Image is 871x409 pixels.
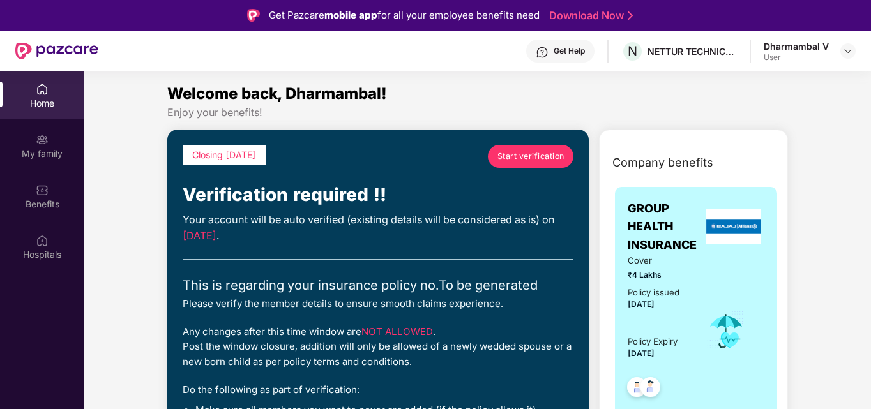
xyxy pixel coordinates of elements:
[648,45,737,57] div: NETTUR TECHNICAL TRAINING FOUNDATION
[628,43,637,59] span: N
[192,149,256,160] span: Closing [DATE]
[621,373,653,405] img: svg+xml;base64,PHN2ZyB4bWxucz0iaHR0cDovL3d3dy53My5vcmcvMjAwMC9zdmciIHdpZHRoPSI0OC45NDMiIGhlaWdodD...
[36,133,49,146] img: svg+xml;base64,PHN2ZyB3aWR0aD0iMjAiIGhlaWdodD0iMjAiIHZpZXdCb3g9IjAgMCAyMCAyMCIgZmlsbD0ibm9uZSIgeG...
[628,254,688,267] span: Cover
[628,299,655,309] span: [DATE]
[612,154,713,172] span: Company benefits
[183,382,573,398] div: Do the following as part of verification:
[536,46,549,59] img: svg+xml;base64,PHN2ZyBpZD0iSGVscC0zMngzMiIgeG1sbnM9Imh0dHA6Ly93d3cudzMub3JnLzIwMDAvc3ZnIiB3aWR0aD...
[497,150,564,162] span: Start verification
[706,209,761,244] img: insurerLogo
[36,83,49,96] img: svg+xml;base64,PHN2ZyBpZD0iSG9tZSIgeG1sbnM9Imh0dHA6Ly93d3cudzMub3JnLzIwMDAvc3ZnIiB3aWR0aD0iMjAiIG...
[183,229,216,242] span: [DATE]
[706,310,747,352] img: icon
[764,40,829,52] div: Dharmambal V
[628,335,678,348] div: Policy Expiry
[628,348,655,358] span: [DATE]
[628,200,703,254] span: GROUP HEALTH INSURANCE
[167,84,387,103] span: Welcome back, Dharmambal!
[183,296,573,311] div: Please verify the member details to ensure smooth claims experience.
[269,8,540,23] div: Get Pazcare for all your employee benefits need
[549,9,629,22] a: Download Now
[635,373,666,405] img: svg+xml;base64,PHN2ZyB4bWxucz0iaHR0cDovL3d3dy53My5vcmcvMjAwMC9zdmciIHdpZHRoPSI0OC45NDMiIGhlaWdodD...
[843,46,853,56] img: svg+xml;base64,PHN2ZyBpZD0iRHJvcGRvd24tMzJ4MzIiIHhtbG5zPSJodHRwOi8vd3d3LnczLm9yZy8yMDAwL3N2ZyIgd2...
[247,9,260,22] img: Logo
[554,46,585,56] div: Get Help
[628,9,633,22] img: Stroke
[361,325,433,338] span: NOT ALLOWED
[183,212,573,244] div: Your account will be auto verified (existing details will be considered as is) on .
[183,181,573,209] div: Verification required !!
[183,276,573,296] div: This is regarding your insurance policy no. To be generated
[488,145,573,168] a: Start verification
[324,9,377,21] strong: mobile app
[15,43,98,59] img: New Pazcare Logo
[36,234,49,247] img: svg+xml;base64,PHN2ZyBpZD0iSG9zcGl0YWxzIiB4bWxucz0iaHR0cDovL3d3dy53My5vcmcvMjAwMC9zdmciIHdpZHRoPS...
[628,269,688,281] span: ₹4 Lakhs
[764,52,829,63] div: User
[36,184,49,197] img: svg+xml;base64,PHN2ZyBpZD0iQmVuZWZpdHMiIHhtbG5zPSJodHRwOi8vd3d3LnczLm9yZy8yMDAwL3N2ZyIgd2lkdGg9Ij...
[183,324,573,369] div: Any changes after this time window are . Post the window closure, addition will only be allowed o...
[628,286,679,299] div: Policy issued
[167,106,788,119] div: Enjoy your benefits!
